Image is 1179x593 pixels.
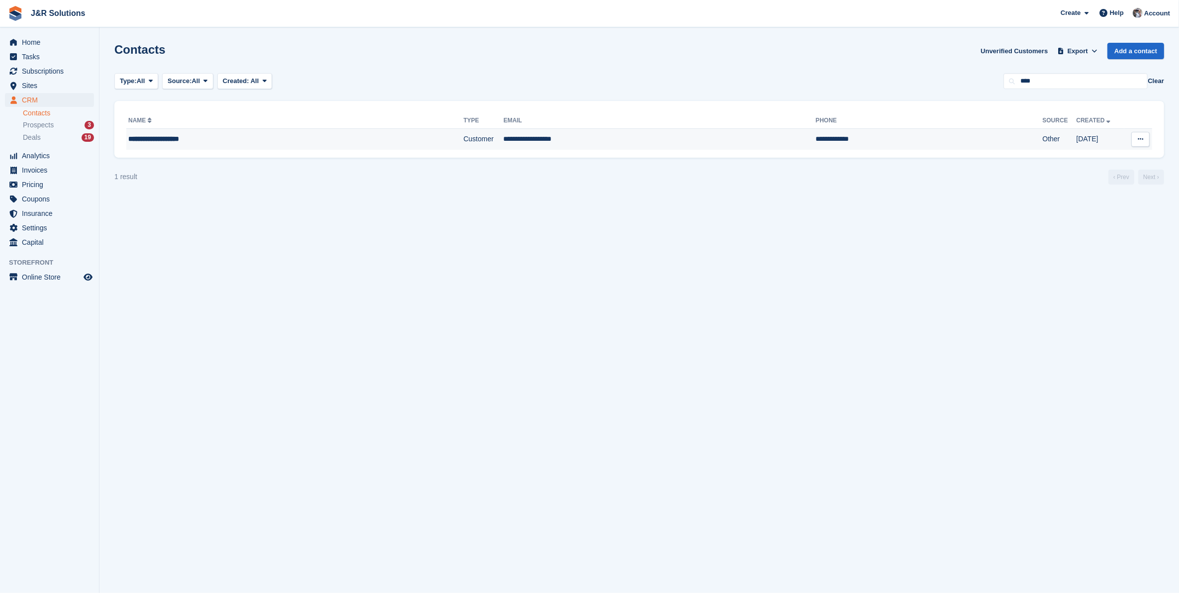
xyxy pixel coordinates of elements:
a: Add a contact [1107,43,1164,59]
a: menu [5,192,94,206]
a: menu [5,149,94,163]
span: All [137,76,145,86]
span: All [251,77,259,85]
a: J&R Solutions [27,5,89,21]
span: Type: [120,76,137,86]
nav: Page [1106,170,1166,185]
span: Coupons [22,192,82,206]
div: 19 [82,133,94,142]
a: Next [1138,170,1164,185]
span: Capital [22,235,82,249]
a: menu [5,221,94,235]
a: menu [5,35,94,49]
span: Create [1061,8,1081,18]
a: Previous [1108,170,1134,185]
span: Sites [22,79,82,93]
span: Subscriptions [22,64,82,78]
div: 3 [85,121,94,129]
span: Created: [223,77,249,85]
span: Prospects [23,120,54,130]
a: Preview store [82,271,94,283]
span: Tasks [22,50,82,64]
a: Name [128,117,154,124]
span: Account [1144,8,1170,18]
div: 1 result [114,172,137,182]
span: Insurance [22,206,82,220]
button: Source: All [162,73,213,90]
span: Source: [168,76,191,86]
button: Export [1056,43,1099,59]
td: Other [1042,129,1076,150]
a: menu [5,163,94,177]
span: Storefront [9,258,99,268]
a: Created [1077,117,1113,124]
img: stora-icon-8386f47178a22dfd0bd8f6a31ec36ba5ce8667c1dd55bd0f319d3a0aa187defe.svg [8,6,23,21]
a: Deals 19 [23,132,94,143]
th: Type [463,113,503,129]
a: Contacts [23,108,94,118]
th: Email [503,113,816,129]
a: Unverified Customers [977,43,1052,59]
a: menu [5,178,94,192]
td: Customer [463,129,503,150]
span: Invoices [22,163,82,177]
a: menu [5,235,94,249]
a: menu [5,206,94,220]
span: Pricing [22,178,82,192]
th: Source [1042,113,1076,129]
a: menu [5,79,94,93]
button: Created: All [217,73,272,90]
a: Prospects 3 [23,120,94,130]
span: Online Store [22,270,82,284]
button: Type: All [114,73,158,90]
span: Export [1068,46,1088,56]
th: Phone [816,113,1042,129]
span: All [192,76,200,86]
a: menu [5,93,94,107]
img: Steve Revell [1133,8,1143,18]
span: Help [1110,8,1124,18]
span: Deals [23,133,41,142]
h1: Contacts [114,43,166,56]
span: Analytics [22,149,82,163]
span: Settings [22,221,82,235]
a: menu [5,50,94,64]
span: CRM [22,93,82,107]
a: menu [5,64,94,78]
a: menu [5,270,94,284]
td: [DATE] [1077,129,1125,150]
button: Clear [1148,76,1164,86]
span: Home [22,35,82,49]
